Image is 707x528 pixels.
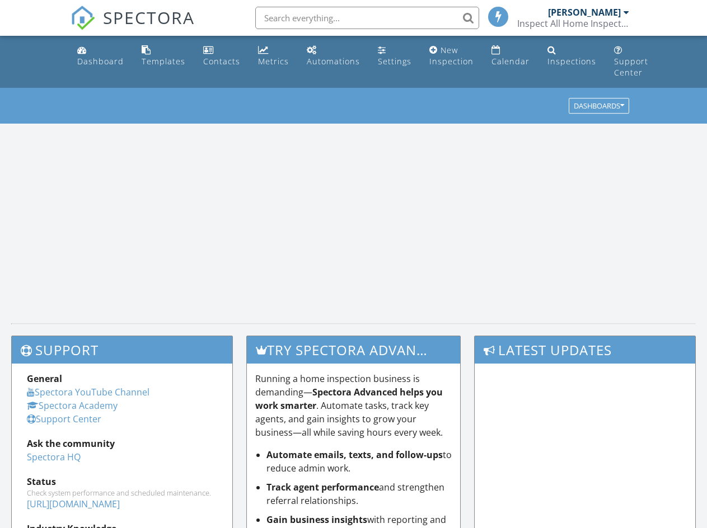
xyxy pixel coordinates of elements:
strong: Gain business insights [266,513,367,526]
a: Spectora YouTube Channel [27,386,149,398]
a: Support Center [610,40,653,83]
div: Calendar [491,56,530,67]
div: Dashboards [574,102,624,110]
a: Settings [373,40,416,72]
div: Contacts [203,56,240,67]
li: and strengthen referral relationships. [266,480,452,507]
strong: Track agent performance [266,481,379,493]
div: New Inspection [429,45,474,67]
span: SPECTORA [103,6,195,29]
a: Spectora HQ [27,451,81,463]
a: Metrics [254,40,293,72]
h3: Support [12,336,232,364]
img: The Best Home Inspection Software - Spectora [71,6,95,30]
div: Check system performance and scheduled maintenance. [27,488,217,497]
strong: Spectora Advanced helps you work smarter [255,386,443,412]
div: Ask the community [27,437,217,450]
a: [URL][DOMAIN_NAME] [27,498,120,510]
div: Settings [378,56,411,67]
button: Dashboards [569,98,629,114]
input: Search everything... [255,7,479,29]
a: SPECTORA [71,15,195,39]
div: Dashboard [77,56,124,67]
a: Contacts [199,40,245,72]
strong: Automate emails, texts, and follow-ups [266,449,443,461]
h3: Try spectora advanced [DATE] [247,336,461,364]
h3: Latest Updates [475,336,695,364]
a: Spectora Academy [27,399,118,412]
a: New Inspection [425,40,478,72]
div: Inspections [547,56,596,67]
div: Templates [142,56,185,67]
a: Calendar [487,40,534,72]
div: Automations [307,56,360,67]
a: Automations (Basic) [302,40,364,72]
p: Running a home inspection business is demanding— . Automate tasks, track key agents, and gain ins... [255,372,452,439]
div: Inspect All Home Inspections LLC [517,18,629,29]
a: Dashboard [73,40,128,72]
div: [PERSON_NAME] [548,7,621,18]
a: Templates [137,40,190,72]
strong: General [27,373,62,385]
div: Metrics [258,56,289,67]
a: Support Center [27,413,101,425]
div: Support Center [614,56,648,78]
div: Status [27,475,217,488]
li: to reduce admin work. [266,448,452,475]
a: Inspections [543,40,601,72]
